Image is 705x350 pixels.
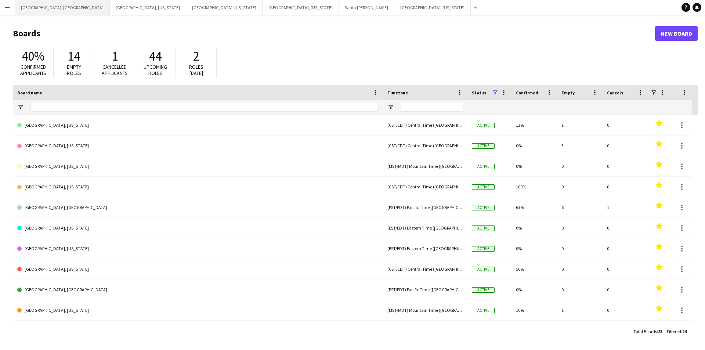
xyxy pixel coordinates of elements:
div: 10% [511,300,557,320]
span: 1 [112,48,118,64]
span: Filtered [667,329,681,334]
div: 0 [603,218,648,238]
span: Upcoming roles [144,64,167,76]
button: Santa [PERSON_NAME] [339,0,394,15]
span: Cancels [607,90,623,95]
div: : [667,324,687,339]
span: 24 [682,329,687,334]
div: 0 [557,177,603,197]
span: Active [472,205,495,210]
div: 0 [603,115,648,135]
span: Total Boards [633,329,657,334]
span: 14 [68,48,80,64]
span: Active [472,246,495,252]
span: 2 [193,48,199,64]
span: Timezone [387,90,408,95]
span: Active [472,184,495,190]
span: 40% [22,48,44,64]
button: [GEOGRAPHIC_DATA], [US_STATE] [110,0,186,15]
div: 0 [557,218,603,238]
div: 13% [511,115,557,135]
button: Open Filter Menu [17,104,24,111]
div: 0% [511,218,557,238]
div: 50% [511,259,557,279]
h1: Boards [13,28,655,39]
span: Empty [561,90,575,95]
a: New Board [655,26,698,41]
div: 6 [557,197,603,217]
div: 0 [603,279,648,300]
span: Active [472,225,495,231]
div: 0% [511,321,557,341]
div: (MST/MDT) Mountain Time ([GEOGRAPHIC_DATA] & [GEOGRAPHIC_DATA]) [383,156,467,176]
a: [GEOGRAPHIC_DATA], [GEOGRAPHIC_DATA] [17,321,379,341]
span: Confirmed [516,90,538,95]
div: (CST/CDT) Central Time ([GEOGRAPHIC_DATA] & [GEOGRAPHIC_DATA]) [383,136,467,156]
div: 0 [557,259,603,279]
a: [GEOGRAPHIC_DATA], [US_STATE] [17,238,379,259]
a: [GEOGRAPHIC_DATA], [US_STATE] [17,136,379,156]
span: Active [472,308,495,313]
div: (EST/EDT) Eastern Time ([GEOGRAPHIC_DATA] & [GEOGRAPHIC_DATA]) [383,238,467,259]
div: (EST/EDT) Eastern Time ([GEOGRAPHIC_DATA] & [GEOGRAPHIC_DATA]) [383,218,467,238]
div: 1 [557,115,603,135]
button: [GEOGRAPHIC_DATA], [US_STATE] [186,0,263,15]
span: Active [472,164,495,169]
span: 25 [658,329,662,334]
span: Active [472,267,495,272]
div: 63% [511,197,557,217]
a: [GEOGRAPHIC_DATA], [US_STATE] [17,115,379,136]
div: (CST/CDT) Central Time ([GEOGRAPHIC_DATA] & [GEOGRAPHIC_DATA]) [383,115,467,135]
span: Empty roles [67,64,81,76]
a: [GEOGRAPHIC_DATA], [US_STATE] [17,259,379,279]
div: 0% [511,156,557,176]
div: 0% [511,238,557,259]
a: [GEOGRAPHIC_DATA], [US_STATE] [17,156,379,177]
a: [GEOGRAPHIC_DATA], [US_STATE] [17,300,379,321]
span: Active [472,287,495,293]
div: 0 [557,321,603,341]
div: 100% [511,177,557,197]
span: Cancelled applicants [102,64,128,76]
span: 44 [149,48,162,64]
a: [GEOGRAPHIC_DATA], [US_STATE] [17,177,379,197]
div: 3 [557,136,603,156]
button: [GEOGRAPHIC_DATA], [GEOGRAPHIC_DATA] [15,0,110,15]
div: 0 [603,238,648,259]
div: 0% [511,279,557,300]
input: Board name Filter Input [30,103,379,112]
div: (PST/PDT) Pacific Time ([GEOGRAPHIC_DATA] & [GEOGRAPHIC_DATA]) [383,197,467,217]
a: [GEOGRAPHIC_DATA], [GEOGRAPHIC_DATA] [17,197,379,218]
a: [GEOGRAPHIC_DATA], [GEOGRAPHIC_DATA] [17,279,379,300]
button: [GEOGRAPHIC_DATA], [US_STATE] [263,0,339,15]
div: 0 [557,279,603,300]
div: (CST/CDT) Central Time ([GEOGRAPHIC_DATA] & [GEOGRAPHIC_DATA]) [383,259,467,279]
span: Confirmed applicants [20,64,46,76]
input: Timezone Filter Input [401,103,463,112]
div: 0% [511,136,557,156]
div: 0 [603,321,648,341]
span: Active [472,143,495,149]
div: 0 [557,238,603,259]
div: 0 [603,136,648,156]
span: Board name [17,90,42,95]
a: [GEOGRAPHIC_DATA], [US_STATE] [17,218,379,238]
div: 0 [603,156,648,176]
div: 0 [557,156,603,176]
div: (PST/PDT) Pacific Time ([GEOGRAPHIC_DATA] & [GEOGRAPHIC_DATA]) [383,279,467,300]
button: [GEOGRAPHIC_DATA], [US_STATE] [394,0,471,15]
span: Status [472,90,486,95]
span: Roles [DATE] [189,64,203,76]
div: 0 [603,300,648,320]
div: 1 [603,197,648,217]
div: 1 [557,300,603,320]
div: (PST/PDT) Pacific Time ([GEOGRAPHIC_DATA] & [GEOGRAPHIC_DATA]) [383,321,467,341]
div: 0 [603,259,648,279]
button: Open Filter Menu [387,104,394,111]
span: Active [472,123,495,128]
div: : [633,324,662,339]
div: 0 [603,177,648,197]
div: (CST/CDT) Central Time ([GEOGRAPHIC_DATA] & [GEOGRAPHIC_DATA]) [383,177,467,197]
div: (MST/MDT) Mountain Time ([GEOGRAPHIC_DATA] & [GEOGRAPHIC_DATA]) [383,300,467,320]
